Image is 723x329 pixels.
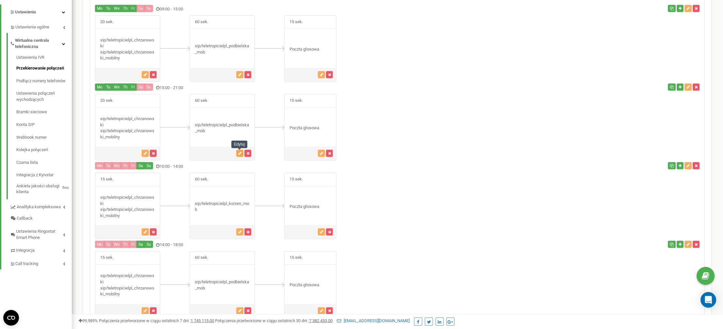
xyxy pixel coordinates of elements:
[129,84,137,91] button: Fr
[190,43,255,55] div: sip/teletropicielpl_podbielska_mob
[309,318,333,323] u: 7 382 453,00
[191,318,214,323] u: 1 745 115,00
[190,94,213,107] span: 60 sek.
[3,310,19,326] button: Open CMP widget
[99,318,214,323] span: Połączenia przetworzone w ciągu ostatnich 7 dni :
[104,84,112,91] button: Tu
[285,16,308,28] span: 15 sek.
[190,173,213,186] span: 60 sek.
[121,84,130,91] button: Th
[190,279,255,291] div: sip/teletropicielpl_podbielska_mob
[136,162,145,169] button: Sa
[129,241,137,248] button: Fr
[95,16,118,28] span: 20 sek.
[145,241,153,248] button: Su
[190,16,213,28] span: 60 sek.
[129,162,137,169] button: Fr
[95,173,118,186] span: 15 sek.
[95,252,118,264] span: 15 sek.
[121,241,130,248] button: Th
[136,241,145,248] button: Sa
[16,156,72,169] a: Czarna lista
[16,181,72,195] a: Ankieta jakości obsługi klientaBeta
[15,38,62,50] span: Wirtualna centrala telefoniczna
[95,273,160,297] div: sip/teletropicielpl_chrzanowski sip/teletropicielpl_chrzanowski_mobilny
[95,241,104,248] button: Mo
[121,5,130,12] button: Th
[337,318,410,323] a: [EMAIL_ADDRESS][DOMAIN_NAME]
[16,62,72,75] a: Przekierowanie połączeń
[16,144,72,156] a: Kolejka połączeń
[16,55,72,62] a: Ustawienia IVR
[16,87,72,106] a: Ustawienia połączeń wychodzących
[10,257,72,270] a: Call tracking
[10,199,72,213] a: Analityka kompleksowa
[1,5,72,20] a: Ustawienia
[16,228,63,241] span: Ustawienia Ringostat Smart Phone
[145,84,153,91] button: Su
[16,118,72,131] a: Konta SIP
[231,141,247,148] div: Edytuj
[10,224,72,243] a: Ustawienia Ringostat Smart Phone
[17,204,61,210] span: Analityka kompleksowa
[10,243,72,257] a: Integracja
[15,24,49,30] span: Ustawienia ogólne
[136,5,145,12] button: Sa
[104,5,112,12] button: Tu
[95,116,160,140] div: sip/teletropicielpl_chrzanowski sip/teletropicielpl_chrzanowski_mobilny
[145,162,153,169] button: Su
[16,106,72,118] a: Bramki sieciowe
[15,9,36,14] span: Ustawienia
[95,195,160,219] div: sip/teletropicielpl_chrzanowski sip/teletropicielpl_chrzanowski_mobilny
[10,20,72,33] a: Ustawienia ogólne
[104,162,112,169] button: Tu
[16,169,72,181] a: Integracja z Kyivstar
[145,5,153,12] button: Su
[90,5,500,14] div: 09:00 - 15:00
[90,241,500,250] div: 14:00 - 18:00
[90,84,500,92] div: 15:00 - 21:00
[104,241,112,248] button: Tu
[121,162,130,169] button: Th
[15,261,38,267] span: Call tracking
[129,5,137,12] button: Fr
[95,94,118,107] span: 20 sek.
[95,37,160,61] div: sip/teletropicielpl_chrzanowski sip/teletropicielpl_chrzanowski_mobilny
[285,125,336,131] div: Poczta głosowa
[190,201,255,213] div: sip/teletropicielpl_korzen_mob
[16,248,35,254] span: Integracja
[285,204,336,210] div: Poczta głosowa
[16,75,72,87] a: Podłącz numery telefonów
[112,84,121,91] button: We
[112,5,121,12] button: We
[285,282,336,289] div: Poczta głosowa
[95,5,104,12] button: Mo
[136,84,145,91] button: Sa
[285,94,308,107] span: 15 sek.
[95,84,104,91] button: Mo
[95,162,104,169] button: Mo
[285,173,308,186] span: 15 sek.
[16,131,72,144] a: Webhook numer
[78,318,98,323] span: 99,989%
[285,252,308,264] span: 15 sek.
[190,252,213,264] span: 60 sek.
[215,318,333,323] span: Połączenia przetworzone w ciągu ostatnich 30 dni :
[112,241,121,248] button: We
[112,162,121,169] button: We
[285,46,336,53] div: Poczta głosowa
[90,162,500,171] div: 10:00 - 14:00
[10,213,72,224] a: Callback
[17,215,33,222] span: Callback
[10,33,72,52] a: Wirtualna centrala telefoniczna
[701,292,716,308] div: Open Intercom Messenger
[190,122,255,134] div: sip/teletropicielpl_podbielska_mob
